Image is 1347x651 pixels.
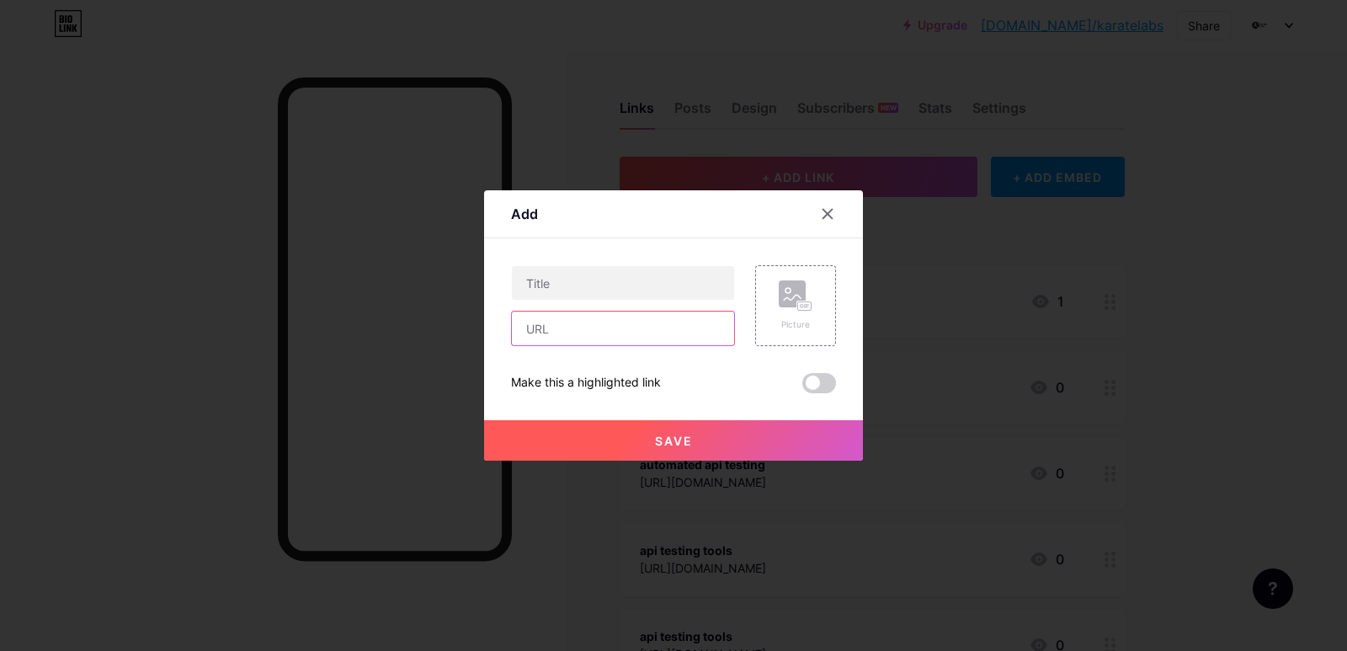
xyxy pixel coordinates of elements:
[655,434,693,448] span: Save
[512,266,734,300] input: Title
[484,420,863,461] button: Save
[511,373,661,393] div: Make this a highlighted link
[512,312,734,345] input: URL
[511,204,538,224] div: Add
[779,318,812,331] div: Picture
